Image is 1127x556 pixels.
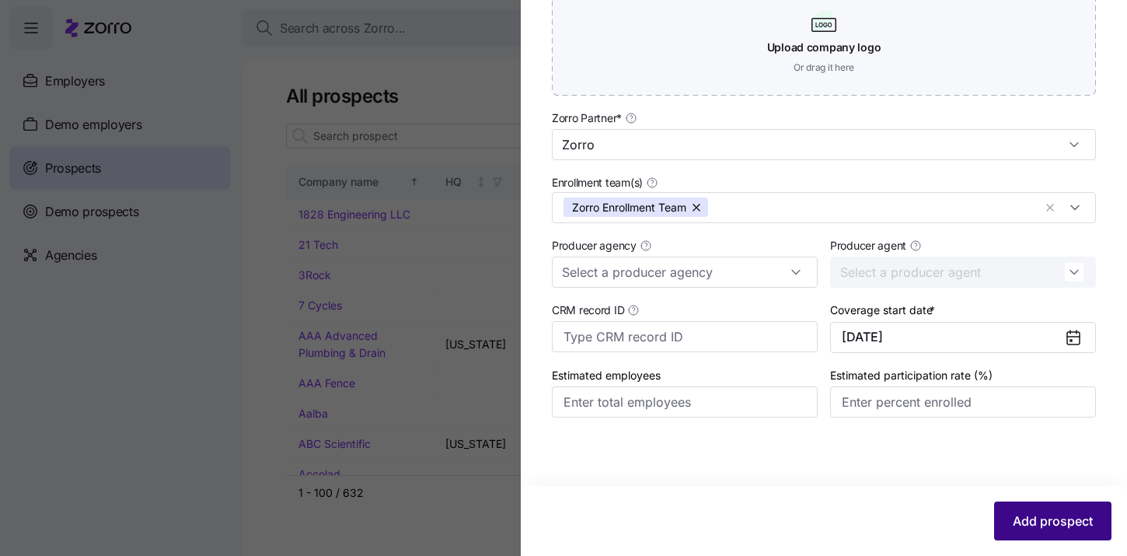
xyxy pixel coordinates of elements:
input: Select a producer agency [552,257,818,288]
input: Select a partner [552,129,1096,160]
button: [DATE] [830,322,1096,353]
button: Add prospect [994,502,1111,540]
span: Enrollment team(s) [552,175,643,191]
span: Producer agent [830,238,906,254]
label: Estimated participation rate (%) [830,367,993,384]
label: Estimated employees [552,367,661,384]
span: Add prospect [1013,512,1093,530]
span: CRM record ID [552,302,624,318]
input: Type CRM record ID [552,321,818,352]
span: Producer agency [552,238,637,254]
span: Zorro Partner * [552,110,622,126]
input: Select a producer agent [830,257,1096,288]
input: Enter total employees [552,386,818,418]
span: Zorro Enrollment Team [572,198,686,217]
label: Coverage start date [830,302,938,319]
input: Enter percent enrolled [830,386,1096,418]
